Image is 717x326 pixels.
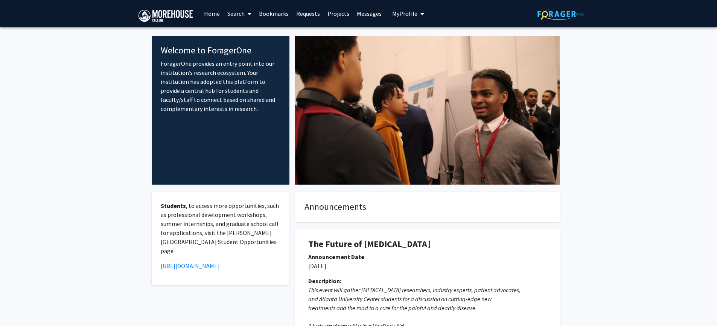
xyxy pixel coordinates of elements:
[304,202,550,212] h4: Announcements
[308,286,521,294] em: This event will gather [MEDICAL_DATA] researchers, industry experts, patient advocates,
[308,304,477,312] em: treatments and the road to a cure for the painful and deadly disease.
[255,0,292,27] a: Bookmarks
[292,0,324,27] a: Requests
[308,239,547,250] h1: The Future of [MEDICAL_DATA]
[392,10,417,17] span: My Profile
[139,10,193,22] img: Morehouse College Logo
[537,8,585,20] img: ForagerOne Logo
[324,0,353,27] a: Projects
[161,262,220,270] a: [URL][DOMAIN_NAME]
[353,0,385,27] a: Messages
[308,276,547,285] div: Description:
[308,252,547,261] div: Announcement Date
[308,295,492,303] em: and Atlanta University Center students for a discussion on cutting-edge new
[161,45,281,56] h4: Welcome to ForagerOne
[200,0,224,27] a: Home
[6,292,32,320] iframe: Chat
[161,201,281,255] p: , to access more opportunities, such as professional development workshops, summer internships, a...
[308,261,547,270] p: [DATE]
[161,202,186,209] strong: Students
[224,0,255,27] a: Search
[295,36,560,185] img: Cover Image
[161,59,281,113] p: ForagerOne provides an entry point into our institution’s research ecosystem. Your institution ha...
